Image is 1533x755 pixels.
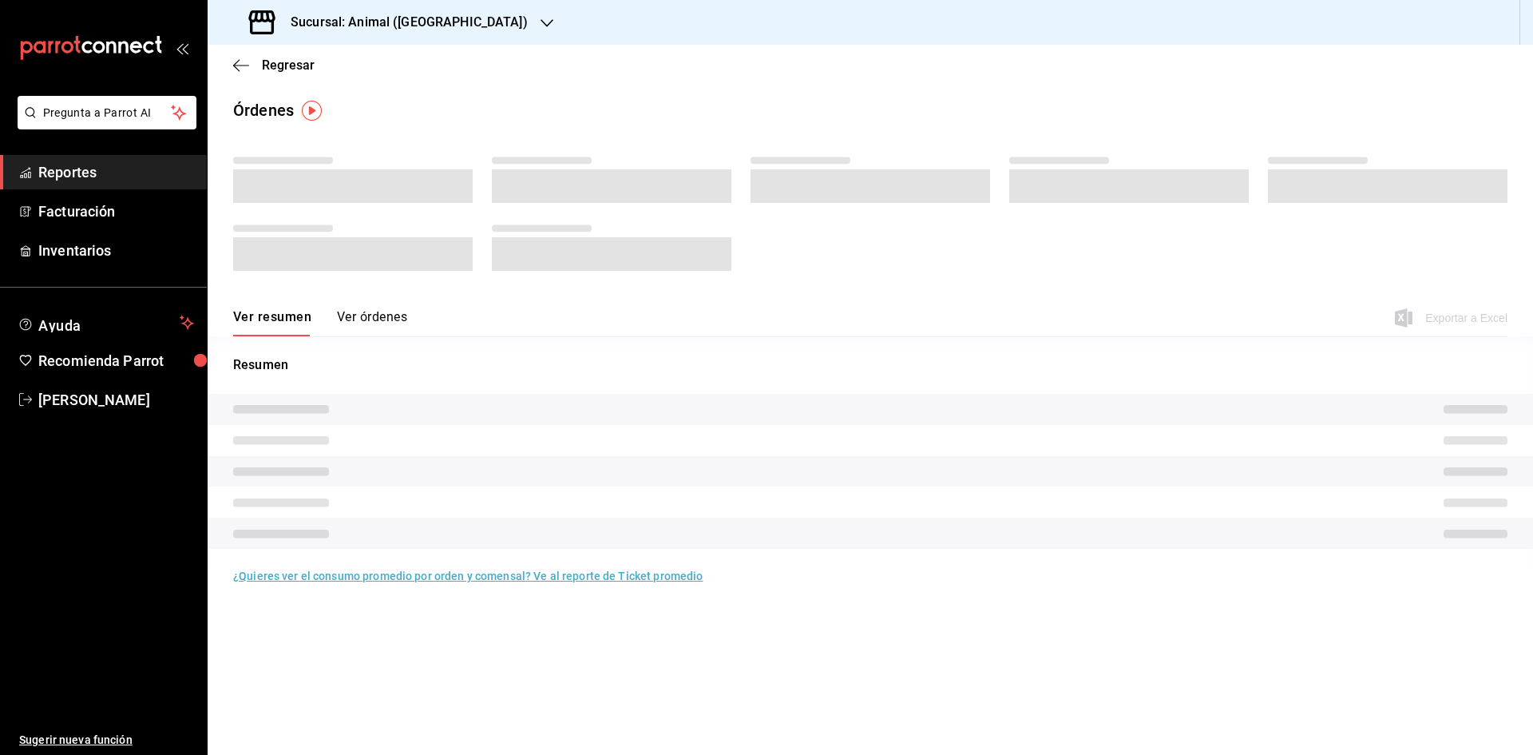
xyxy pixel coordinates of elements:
[11,116,196,133] a: Pregunta a Parrot AI
[233,98,294,122] div: Órdenes
[302,101,322,121] img: Tooltip marker
[278,13,528,32] h3: Sucursal: Animal ([GEOGRAPHIC_DATA])
[38,161,194,183] span: Reportes
[337,309,407,336] button: Ver órdenes
[233,309,407,336] div: navigation tabs
[38,201,194,222] span: Facturación
[38,350,194,372] span: Recomienda Parrot
[38,240,194,261] span: Inventarios
[38,389,194,411] span: [PERSON_NAME]
[233,570,703,582] a: ¿Quieres ver el consumo promedio por orden y comensal? Ve al reporte de Ticket promedio
[19,732,194,749] span: Sugerir nueva función
[233,309,311,336] button: Ver resumen
[233,58,315,73] button: Regresar
[18,96,196,129] button: Pregunta a Parrot AI
[262,58,315,73] span: Regresar
[43,105,172,121] span: Pregunta a Parrot AI
[233,356,1507,375] p: Resumen
[38,313,173,332] span: Ayuda
[176,42,188,54] button: open_drawer_menu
